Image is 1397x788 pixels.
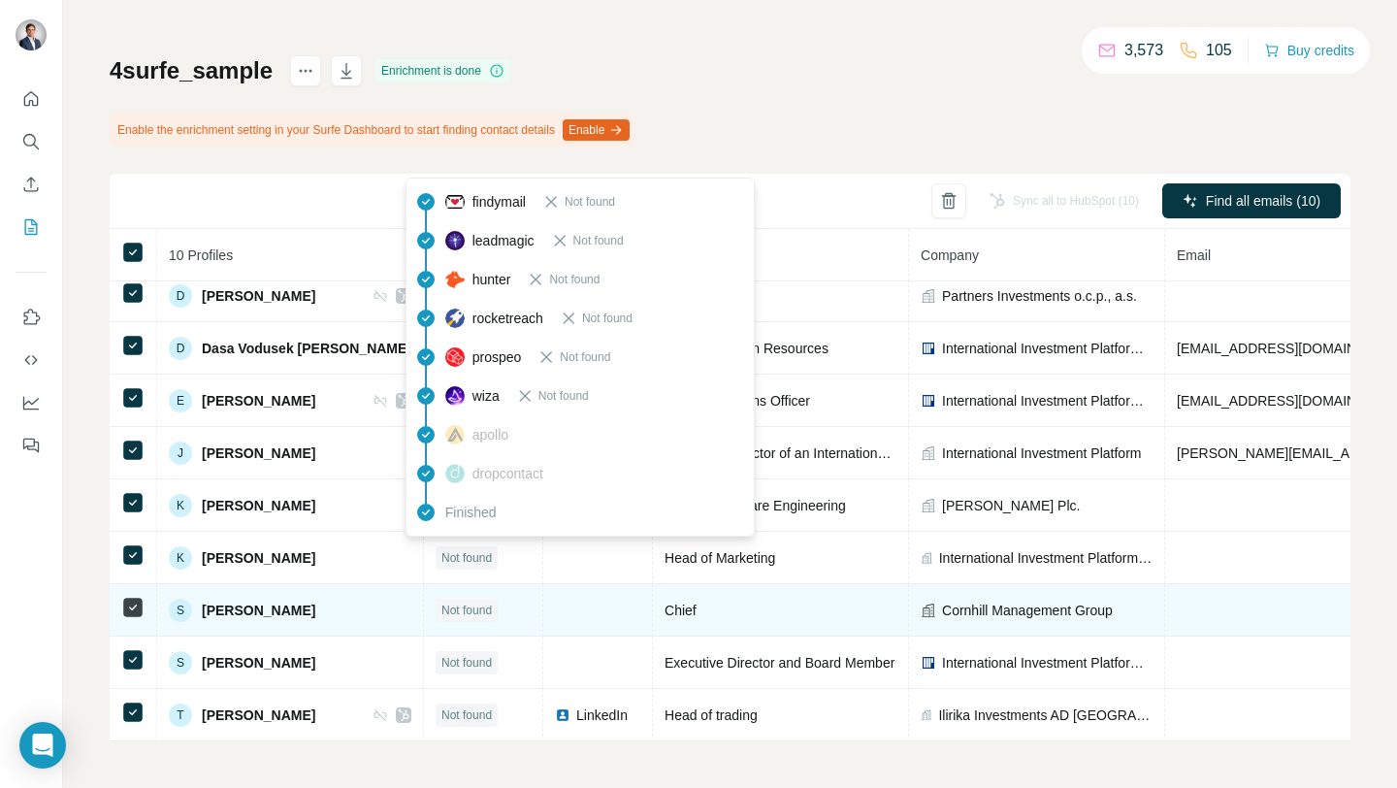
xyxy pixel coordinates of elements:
[169,704,192,727] div: T
[110,114,634,147] div: Enable the enrichment setting in your Surfe Dashboard to start finding contact details
[942,601,1113,620] span: Cornhill Management Group
[472,270,511,289] span: hunter
[665,655,894,671] span: Executive Director and Board Member
[16,19,47,50] img: Avatar
[445,503,497,522] span: Finished
[942,391,1153,410] span: International Investment Platform, o.c.p., a.s.
[16,300,47,335] button: Use Surfe on LinkedIn
[942,653,1153,673] span: International Investment Platform, o.c.p., a.s.
[942,339,1153,358] span: International Investment Platform, o.c.p., a.s.
[563,119,630,141] button: Enable
[938,706,1153,725] span: Ilirika Investments AD [GEOGRAPHIC_DATA]
[441,706,492,724] span: Not found
[665,550,775,566] span: Head of Marketing
[202,548,315,568] span: [PERSON_NAME]
[445,231,465,250] img: provider leadmagic logo
[1206,191,1320,211] span: Find all emails (10)
[665,445,947,461] span: Managing Director of an International Business
[445,271,465,288] img: provider hunter logo
[665,393,810,409] span: Chief Operations Officer
[169,284,192,308] div: D
[472,231,535,250] span: leadmagic
[665,498,846,513] span: Head of Software Engineering
[942,286,1137,306] span: Partners Investments o.c.p., a.s.
[441,602,492,619] span: Not found
[573,232,624,249] span: Not found
[560,348,610,366] span: Not found
[202,339,411,358] span: Dasa Vodusek [PERSON_NAME]
[1206,39,1232,62] p: 105
[939,548,1153,568] span: International Investment Platform, o.c.p., a.s.
[290,55,321,86] button: actions
[169,389,192,412] div: E
[169,651,192,674] div: S
[538,387,589,405] span: Not found
[549,271,600,288] span: Not found
[169,442,192,465] div: J
[202,653,315,673] span: [PERSON_NAME]
[565,193,615,211] span: Not found
[472,309,543,328] span: rocketreach
[582,310,633,327] span: Not found
[110,55,273,86] h1: 4surfe_sample
[441,654,492,672] span: Not found
[169,337,192,360] div: D
[16,167,47,202] button: Enrich CSV
[472,464,543,483] span: dropcontact
[441,549,492,567] span: Not found
[665,707,758,723] span: Head of trading
[472,425,508,444] span: apollo
[16,210,47,245] button: My lists
[445,464,465,483] img: provider dropcontact logo
[942,443,1141,463] span: International Investment Platform
[19,722,66,769] div: Open Intercom Messenger
[445,386,465,406] img: provider wiza logo
[665,603,697,618] span: Chief
[16,385,47,420] button: Dashboard
[472,347,522,367] span: prospeo
[169,494,192,517] div: K
[472,386,500,406] span: wiza
[169,599,192,622] div: S
[445,347,465,367] img: provider prospeo logo
[202,601,315,620] span: [PERSON_NAME]
[472,192,526,212] span: findymail
[169,546,192,570] div: K
[202,443,315,463] span: [PERSON_NAME]
[1124,39,1163,62] p: 3,573
[921,341,936,356] img: company-logo
[555,707,570,723] img: LinkedIn logo
[921,247,979,263] span: Company
[202,706,315,725] span: [PERSON_NAME]
[16,343,47,378] button: Use Surfe API
[1264,37,1354,64] button: Buy credits
[942,496,1080,515] span: [PERSON_NAME] Plc.
[576,706,628,725] span: LinkedIn
[445,192,465,212] img: provider findymail logo
[169,247,233,263] span: 10 Profiles
[16,124,47,159] button: Search
[1177,247,1211,263] span: Email
[1162,183,1341,218] button: Find all emails (10)
[445,309,465,328] img: provider rocketreach logo
[921,655,936,671] img: company-logo
[16,428,47,463] button: Feedback
[921,393,936,409] img: company-logo
[375,59,510,82] div: Enrichment is done
[445,425,465,444] img: provider apollo logo
[202,496,315,515] span: [PERSON_NAME]
[202,286,315,306] span: [PERSON_NAME]
[16,82,47,116] button: Quick start
[202,391,315,410] span: [PERSON_NAME]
